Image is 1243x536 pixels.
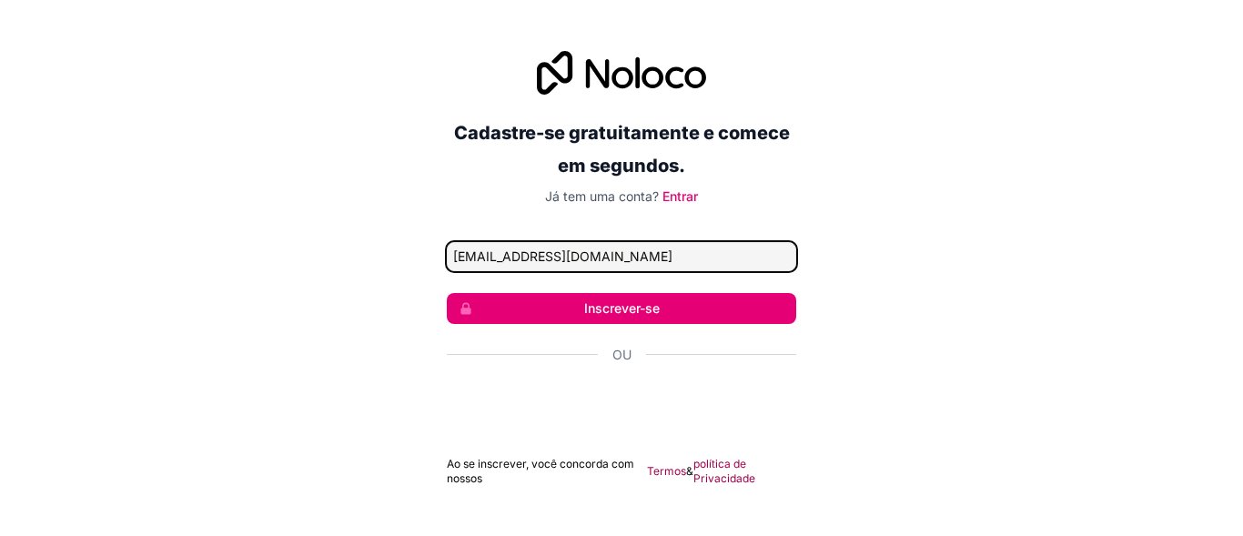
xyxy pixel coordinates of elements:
[454,122,790,177] font: Cadastre-se gratuitamente e comece em segundos.
[447,457,634,485] font: Ao se inscrever, você concorda com nossos
[545,188,659,204] font: Já tem uma conta?
[612,347,632,362] font: Ou
[647,464,686,479] a: Termos
[647,464,686,478] font: Termos
[693,457,796,486] a: política de Privacidade
[662,188,698,204] a: Entrar
[584,300,660,316] font: Inscrever-se
[693,457,755,485] font: política de Privacidade
[438,384,805,424] iframe: Botão Iniciar sessão com o Google
[447,293,796,324] button: Inscrever-se
[447,242,796,271] input: Endereço de email
[686,464,693,478] font: &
